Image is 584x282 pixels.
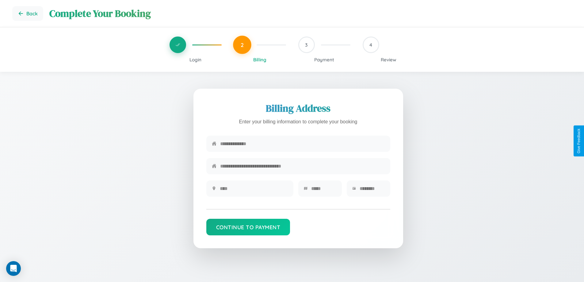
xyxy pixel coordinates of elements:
h2: Billing Address [206,102,390,115]
p: Enter your billing information to complete your booking [206,118,390,126]
span: Review [381,57,396,63]
h1: Complete Your Booking [49,7,572,20]
span: Billing [253,57,266,63]
span: Payment [314,57,334,63]
div: Open Intercom Messenger [6,261,21,276]
span: 2 [241,41,244,48]
button: Continue to Payment [206,219,290,235]
div: Give Feedback [577,129,581,153]
span: 3 [305,42,308,48]
span: Login [189,57,201,63]
button: Go back [12,6,43,21]
span: 4 [369,42,372,48]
